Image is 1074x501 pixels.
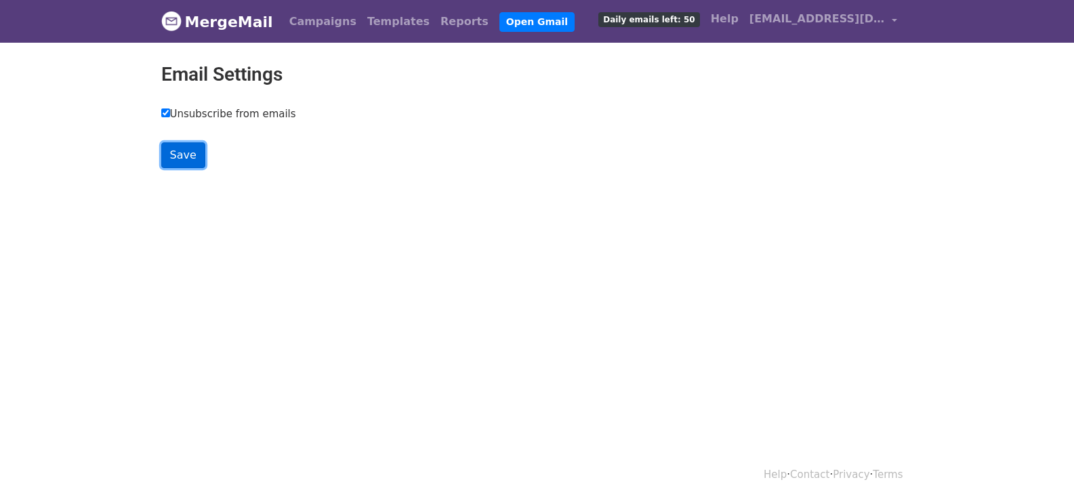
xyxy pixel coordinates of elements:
[435,8,494,35] a: Reports
[833,468,869,481] a: Privacy
[749,11,885,27] span: [EMAIL_ADDRESS][DOMAIN_NAME]
[705,5,744,33] a: Help
[161,142,205,168] input: Save
[1006,436,1074,501] iframe: Chat Widget
[744,5,903,37] a: [EMAIL_ADDRESS][DOMAIN_NAME]
[161,11,182,31] img: MergeMail logo
[790,468,829,481] a: Contact
[764,468,787,481] a: Help
[161,108,170,117] input: Unsubscribe from emails
[161,63,913,86] h2: Email Settings
[161,7,273,36] a: MergeMail
[284,8,362,35] a: Campaigns
[593,5,705,33] a: Daily emails left: 50
[161,106,296,122] label: Unsubscribe from emails
[362,8,435,35] a: Templates
[873,468,903,481] a: Terms
[598,12,699,27] span: Daily emails left: 50
[499,12,575,32] a: Open Gmail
